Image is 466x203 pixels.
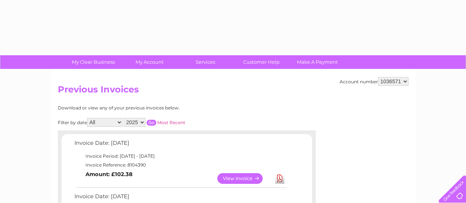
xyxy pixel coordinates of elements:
[85,171,133,178] b: Amount: £102.38
[275,173,284,184] a: Download
[231,55,292,69] a: Customer Help
[287,55,348,69] a: Make A Payment
[340,77,409,86] div: Account number
[73,161,288,169] td: Invoice Reference: 8104390
[175,55,236,69] a: Services
[157,120,185,125] a: Most Recent
[58,84,409,98] h2: Previous Invoices
[58,118,251,127] div: Filter by date
[119,55,180,69] a: My Account
[73,152,288,161] td: Invoice Period: [DATE] - [DATE]
[73,138,288,152] td: Invoice Date: [DATE]
[217,173,271,184] a: View
[63,55,124,69] a: My Clear Business
[58,105,251,111] div: Download or view any of your previous invoices below.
